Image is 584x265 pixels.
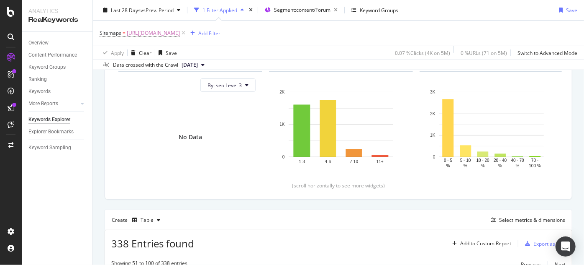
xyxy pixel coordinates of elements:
[28,115,70,124] div: Keywords Explorer
[350,160,358,164] text: 7-10
[128,46,151,60] button: Clear
[155,46,177,60] button: Save
[178,60,208,70] button: [DATE]
[28,87,51,96] div: Keywords
[348,3,402,17] button: Keyword Groups
[461,49,507,56] div: 0 % URLs ( 71 on 5M )
[531,158,538,163] text: 70 -
[494,158,507,163] text: 20 - 40
[487,215,565,225] button: Select metrics & dimensions
[395,49,450,56] div: 0.07 % Clicks ( 4K on 5M )
[279,90,285,94] text: 2K
[444,158,452,163] text: 0 - 5
[28,51,87,60] a: Content Performance
[261,3,341,17] button: Segment:content/Forum
[202,6,237,13] div: 1 Filter Applied
[499,216,565,223] div: Select metrics & dimensions
[28,39,87,47] a: Overview
[179,133,202,141] div: No Data
[556,236,576,257] div: Open Intercom Messenger
[529,164,541,169] text: 100 %
[476,158,490,163] text: 10 - 20
[464,164,467,169] text: %
[282,155,285,159] text: 0
[28,143,87,152] a: Keyword Sampling
[28,75,87,84] a: Ranking
[28,39,49,47] div: Overview
[276,88,406,169] svg: A chart.
[139,49,151,56] div: Clear
[28,63,66,72] div: Keyword Groups
[28,87,87,96] a: Keywords
[430,133,435,138] text: 1K
[100,3,184,17] button: Last 28 DaysvsPrev. Period
[498,164,502,169] text: %
[123,29,126,36] span: =
[166,49,177,56] div: Save
[28,51,77,60] div: Content Performance
[100,29,121,36] span: Sitemaps
[28,143,71,152] div: Keyword Sampling
[28,115,87,124] a: Keywords Explorer
[517,49,577,56] div: Switch to Advanced Mode
[100,46,124,60] button: Apply
[191,3,247,17] button: 1 Filter Applied
[460,158,471,163] text: 5 - 10
[426,88,557,169] svg: A chart.
[514,46,577,60] button: Switch to Advanced Mode
[360,6,398,13] div: Keyword Groups
[111,6,141,13] span: Last 28 Days
[200,78,256,92] button: By: seo Level 3
[274,6,330,13] span: Segment: content/Forum
[198,29,220,36] div: Add Filter
[141,6,174,13] span: vs Prev. Period
[112,213,164,227] div: Create
[430,112,435,116] text: 2K
[28,7,86,15] div: Analytics
[325,160,331,164] text: 4-6
[299,160,305,164] text: 1-3
[28,15,86,25] div: RealKeywords
[430,90,435,94] text: 3K
[28,99,78,108] a: More Reports
[511,158,525,163] text: 40 - 70
[433,155,435,159] text: 0
[247,6,254,14] div: times
[279,122,285,127] text: 1K
[377,160,384,164] text: 11+
[28,127,87,136] a: Explorer Bookmarks
[113,61,178,69] div: Data crossed with the Crawl
[522,237,566,250] button: Export as CSV
[533,240,566,247] div: Export as CSV
[111,236,194,250] span: 338 Entries found
[207,82,242,89] span: By: seo Level 3
[129,213,164,227] button: Table
[449,237,511,250] button: Add to Custom Report
[566,6,577,13] div: Save
[28,99,58,108] div: More Reports
[481,164,485,169] text: %
[187,28,220,38] button: Add Filter
[516,164,520,169] text: %
[115,182,562,189] div: (scroll horizontally to see more widgets)
[111,49,124,56] div: Apply
[28,75,47,84] div: Ranking
[460,241,511,246] div: Add to Custom Report
[28,127,74,136] div: Explorer Bookmarks
[446,164,450,169] text: %
[127,27,180,39] span: [URL][DOMAIN_NAME]
[182,61,198,69] span: 2025 Jul. 7th
[28,63,87,72] a: Keyword Groups
[556,3,577,17] button: Save
[141,218,154,223] div: Table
